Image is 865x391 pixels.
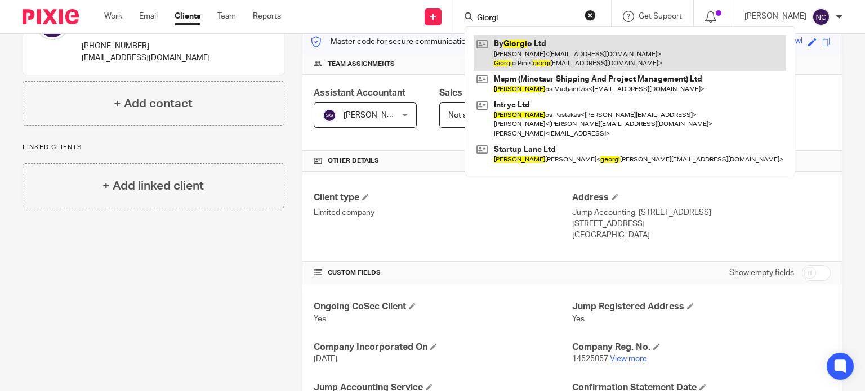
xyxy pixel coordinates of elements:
[323,109,336,122] img: svg%3E
[314,355,337,363] span: [DATE]
[812,8,830,26] img: svg%3E
[572,192,831,204] h4: Address
[314,207,572,218] p: Limited company
[114,95,193,113] h4: + Add contact
[639,12,682,20] span: Get Support
[253,11,281,22] a: Reports
[476,14,577,24] input: Search
[585,10,596,21] button: Clear
[328,156,379,165] span: Other details
[344,111,405,119] span: [PERSON_NAME]
[314,315,326,323] span: Yes
[314,88,405,97] span: Assistant Accountant
[729,267,794,278] label: Show empty fields
[572,301,831,313] h4: Jump Registered Address
[314,268,572,277] h4: CUSTOM FIELDS
[572,230,831,241] p: [GEOGRAPHIC_DATA]
[572,207,831,218] p: Jump Accounting, [STREET_ADDRESS]
[439,88,495,97] span: Sales Person
[23,143,284,152] p: Linked clients
[217,11,236,22] a: Team
[175,11,200,22] a: Clients
[314,301,572,313] h4: Ongoing CoSec Client
[104,11,122,22] a: Work
[572,355,608,363] span: 14525057
[102,177,204,195] h4: + Add linked client
[744,11,806,22] p: [PERSON_NAME]
[82,41,210,52] p: [PHONE_NUMBER]
[311,36,505,47] p: Master code for secure communications and files
[572,315,585,323] span: Yes
[139,11,158,22] a: Email
[82,52,210,64] p: [EMAIL_ADDRESS][DOMAIN_NAME]
[572,218,831,230] p: [STREET_ADDRESS]
[23,9,79,24] img: Pixie
[314,192,572,204] h4: Client type
[610,355,647,363] a: View more
[572,341,831,353] h4: Company Reg. No.
[448,111,494,119] span: Not selected
[328,60,395,69] span: Team assignments
[314,341,572,353] h4: Company Incorporated On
